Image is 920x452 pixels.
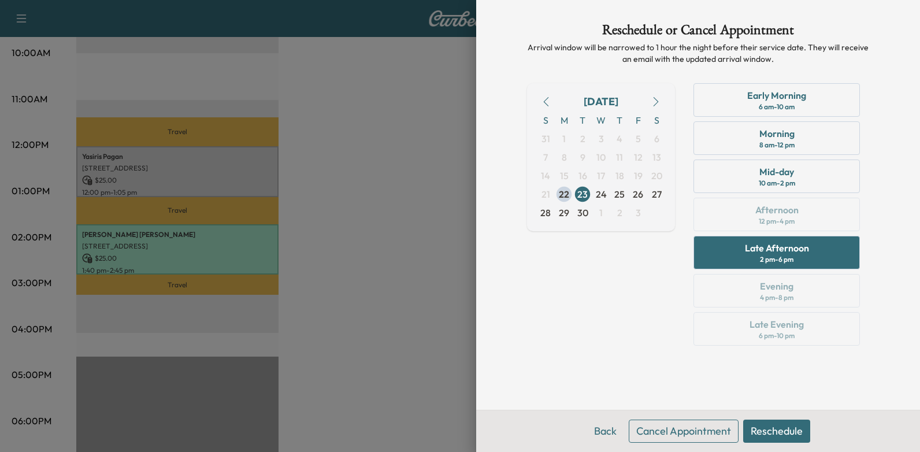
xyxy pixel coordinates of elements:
div: Morning [759,127,795,140]
span: 1 [599,206,603,220]
span: 29 [559,206,569,220]
span: 14 [541,169,550,183]
span: 9 [580,150,585,164]
span: 23 [577,187,588,201]
span: 26 [633,187,643,201]
button: Back [587,420,624,443]
span: 24 [596,187,607,201]
span: 5 [636,132,641,146]
span: 27 [652,187,662,201]
span: W [592,111,610,129]
span: 8 [562,150,567,164]
span: 22 [559,187,569,201]
span: S [536,111,555,129]
div: Early Morning [747,88,806,102]
span: 2 [617,206,622,220]
p: Arrival window will be narrowed to 1 hour the night before their service date. They will receive ... [527,42,869,65]
button: Reschedule [743,420,810,443]
div: 8 am - 12 pm [759,140,795,150]
span: 17 [597,169,605,183]
div: Mid-day [759,165,794,179]
h1: Reschedule or Cancel Appointment [527,23,869,42]
button: Cancel Appointment [629,420,739,443]
span: 15 [560,169,569,183]
span: 7 [543,150,548,164]
span: 1 [562,132,566,146]
span: 3 [636,206,641,220]
span: 30 [577,206,588,220]
span: 25 [614,187,625,201]
span: 16 [578,169,587,183]
span: 11 [616,150,623,164]
div: 6 am - 10 am [759,102,795,112]
div: 10 am - 2 pm [759,179,795,188]
div: [DATE] [584,94,618,110]
span: S [647,111,666,129]
span: 19 [634,169,643,183]
span: 20 [651,169,662,183]
span: 4 [617,132,622,146]
span: 13 [652,150,661,164]
span: 10 [596,150,606,164]
span: 18 [615,169,624,183]
span: 3 [599,132,604,146]
span: M [555,111,573,129]
span: 21 [541,187,550,201]
span: 31 [541,132,550,146]
div: Late Afternoon [745,241,809,255]
span: 12 [634,150,643,164]
span: 2 [580,132,585,146]
div: 2 pm - 6 pm [760,255,793,264]
span: 6 [654,132,659,146]
span: T [610,111,629,129]
span: 28 [540,206,551,220]
span: T [573,111,592,129]
span: F [629,111,647,129]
